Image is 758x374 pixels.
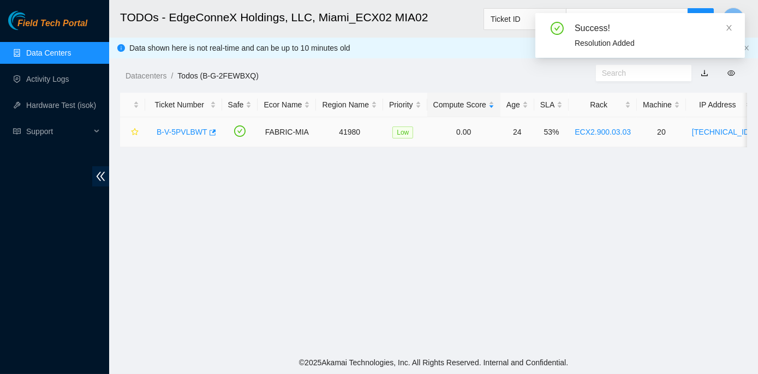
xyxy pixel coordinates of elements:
[723,8,744,29] button: M
[727,69,735,77] span: eye
[725,24,733,32] span: close
[26,120,91,142] span: Support
[688,8,714,30] button: search
[316,117,383,147] td: 41980
[743,45,750,52] button: close
[26,49,71,57] a: Data Centers
[575,22,732,35] div: Success!
[8,20,87,34] a: Akamai TechnologiesField Tech Portal
[575,128,631,136] a: ECX2.900.03.03
[234,125,246,137] span: check-circle
[566,8,688,30] input: Enter text here...
[17,19,87,29] span: Field Tech Portal
[126,123,139,141] button: star
[392,126,413,138] span: Low
[693,64,717,82] button: download
[157,128,207,136] a: B-V-5PVLBWT
[258,117,316,147] td: FABRIC-MIA
[692,128,751,136] a: [TECHNICAL_ID]
[92,166,109,186] span: double-left
[730,12,737,26] span: M
[26,75,69,83] a: Activity Logs
[171,71,173,80] span: /
[575,37,732,49] div: Resolution Added
[26,101,96,110] a: Hardware Test (isok)
[8,11,55,30] img: Akamai Technologies
[500,117,534,147] td: 24
[131,128,139,137] span: star
[551,22,564,35] span: check-circle
[743,45,750,51] span: close
[427,117,500,147] td: 0.00
[126,71,166,80] a: Datacenters
[637,117,686,147] td: 20
[13,128,21,135] span: read
[177,71,259,80] a: Todos (B-G-2FEWBXQ)
[109,351,758,374] footer: © 2025 Akamai Technologies, Inc. All Rights Reserved. Internal and Confidential.
[534,117,569,147] td: 53%
[602,67,677,79] input: Search
[491,11,559,27] span: Ticket ID
[701,69,708,77] a: download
